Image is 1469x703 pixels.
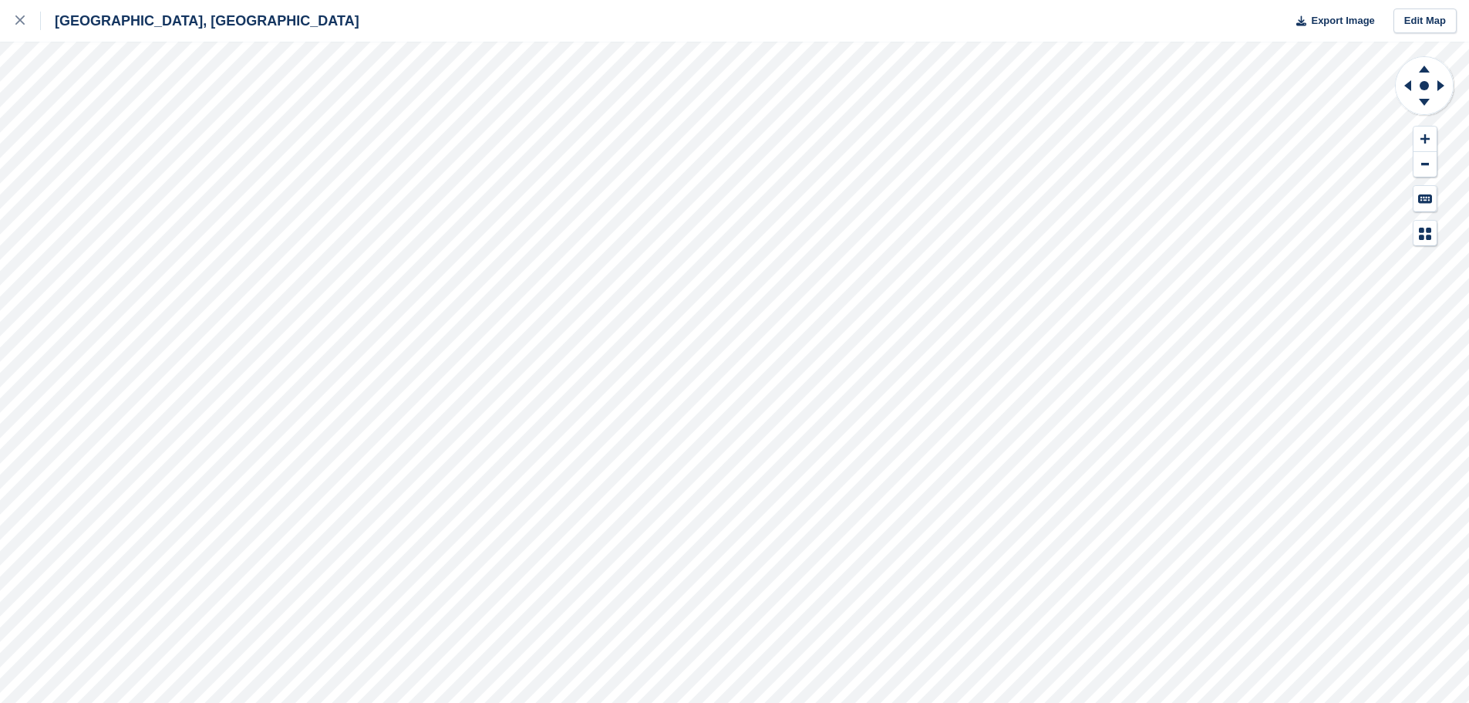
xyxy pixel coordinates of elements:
[1287,8,1375,34] button: Export Image
[1413,186,1437,211] button: Keyboard Shortcuts
[1413,152,1437,177] button: Zoom Out
[1413,221,1437,246] button: Map Legend
[1311,13,1374,29] span: Export Image
[1393,8,1457,34] a: Edit Map
[41,12,359,30] div: [GEOGRAPHIC_DATA], [GEOGRAPHIC_DATA]
[1413,127,1437,152] button: Zoom In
